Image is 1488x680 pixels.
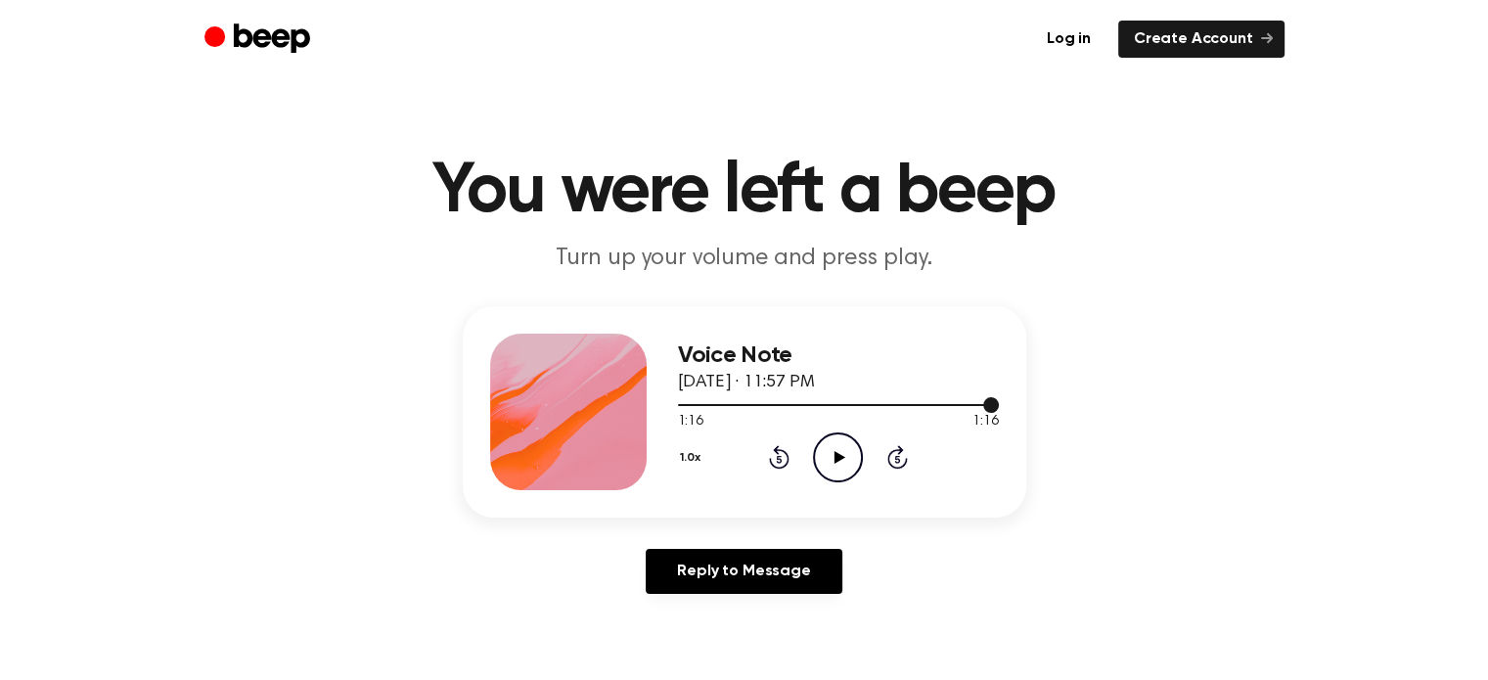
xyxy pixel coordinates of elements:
h3: Voice Note [678,342,999,369]
p: Turn up your volume and press play. [369,243,1120,275]
span: 1:16 [678,412,703,432]
a: Log in [1031,21,1106,58]
button: 1.0x [678,441,708,475]
span: [DATE] · 11:57 PM [678,374,815,391]
a: Beep [204,21,315,59]
span: 1:16 [972,412,998,432]
a: Reply to Message [646,549,841,594]
h1: You were left a beep [244,157,1245,227]
a: Create Account [1118,21,1285,58]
